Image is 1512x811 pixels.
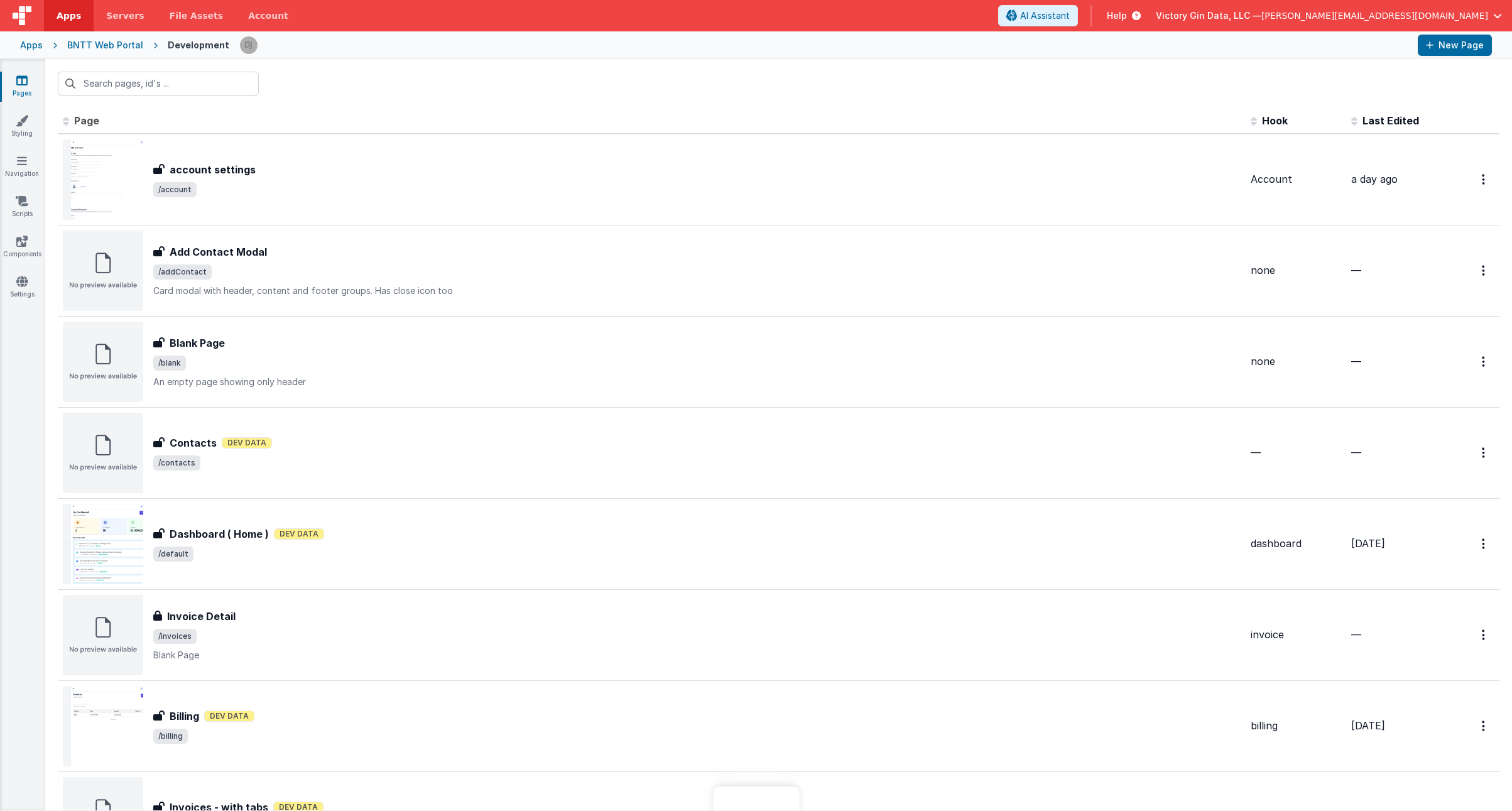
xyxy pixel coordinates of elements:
button: Options [1474,622,1494,648]
span: Victory Gin Data, LLC — [1156,9,1261,22]
span: /default [153,547,193,562]
span: [DATE] [1351,719,1385,732]
span: Last Edited [1362,114,1419,127]
span: [DATE] [1351,537,1385,550]
span: /addContact [153,264,212,280]
span: /account [153,182,197,197]
span: Hook [1262,114,1288,127]
span: — [1351,628,1361,641]
div: Account [1251,172,1341,187]
div: none [1251,354,1341,369]
h3: Contacts [170,435,217,450]
button: New Page [1418,35,1492,56]
span: — [1351,264,1361,276]
span: AI Assistant [1020,9,1070,22]
p: Blank Page [153,649,1241,661]
h3: Add Contact Modal [170,244,267,259]
span: Dev Data [274,528,324,540]
span: Page [74,114,99,127]
span: /contacts [153,455,200,471]
div: none [1251,263,1341,278]
div: Development [168,39,229,52]
button: Victory Gin Data, LLC — [PERSON_NAME][EMAIL_ADDRESS][DOMAIN_NAME] [1156,9,1502,22]
button: Options [1474,258,1494,283]
button: Options [1474,531,1494,557]
button: Options [1474,713,1494,739]
img: f3d315f864dfd729bbf95c1be5919636 [240,36,258,54]
button: Options [1474,440,1494,465]
span: a day ago [1351,173,1398,185]
div: BNTT Web Portal [67,39,143,52]
p: An empty page showing only header [153,376,1241,388]
div: dashboard [1251,536,1341,551]
div: billing [1251,719,1341,733]
div: Apps [20,39,43,52]
h3: Blank Page [170,335,225,351]
span: [PERSON_NAME][EMAIL_ADDRESS][DOMAIN_NAME] [1261,9,1488,22]
span: Dev Data [204,710,254,722]
h3: account settings [170,162,256,177]
span: Apps [57,9,81,22]
div: invoice [1251,628,1341,642]
span: Servers [106,9,144,22]
span: /blank [153,356,186,371]
button: Options [1474,166,1494,192]
h3: Invoice Detail [167,609,236,624]
span: Dev Data [222,437,272,449]
h3: Billing [170,709,199,724]
button: AI Assistant [998,5,1078,26]
span: /billing [153,729,188,744]
h3: Dashboard ( Home ) [170,526,269,542]
span: /invoices [153,629,197,644]
span: Help [1107,9,1127,22]
input: Search pages, id's ... [58,72,259,95]
span: — [1251,446,1261,459]
span: — [1351,446,1361,459]
button: Options [1474,349,1494,374]
span: File Assets [170,9,224,22]
p: Card modal with header, content and footer groups. Has close icon too [153,285,1241,297]
span: — [1351,355,1361,367]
